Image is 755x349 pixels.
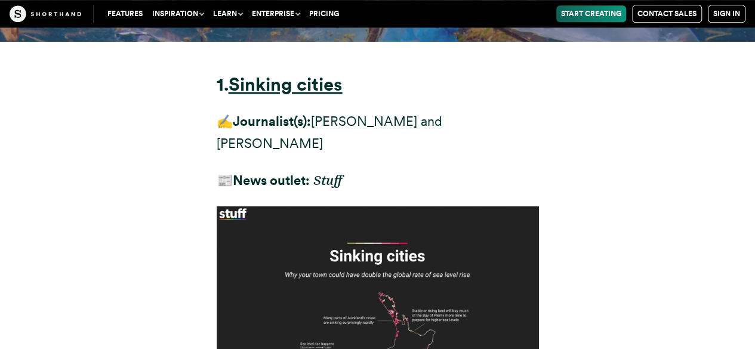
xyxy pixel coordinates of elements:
a: Start Creating [556,5,626,22]
p: ✍️ [PERSON_NAME] and [PERSON_NAME] [217,110,539,155]
a: Sinking cities [229,73,343,95]
strong: News outlet: [233,172,310,188]
a: Pricing [304,5,344,22]
strong: Journalist(s): [233,113,311,129]
em: Stuff [313,172,342,188]
a: Contact Sales [632,5,702,23]
p: 📰 [217,169,539,192]
a: Sign in [708,5,745,23]
strong: 1. [217,73,229,95]
button: Enterprise [247,5,304,22]
button: Learn [208,5,247,22]
img: The Craft [10,5,81,22]
button: Inspiration [147,5,208,22]
a: Features [103,5,147,22]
